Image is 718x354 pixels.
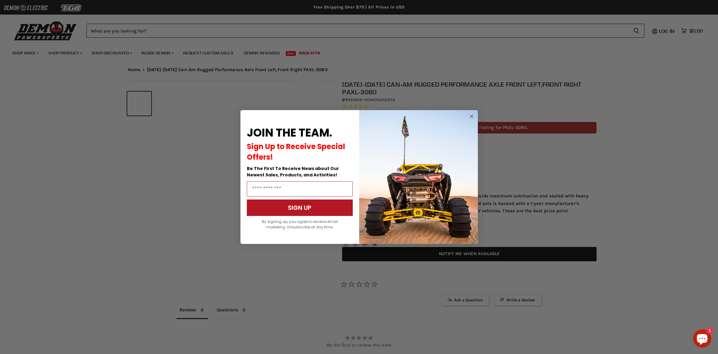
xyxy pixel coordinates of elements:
span: By signing up, you agree to receive email marketing. Unsubscribe at any time. [262,219,338,230]
inbox-online-store-chat: Shopify online store chat [691,329,713,349]
input: Email Address [247,181,353,196]
span: Sign Up to Receive Special Offers! [247,141,345,162]
button: Close dialog [468,113,475,120]
span: Be The First To Receive News about Our Newest Sales, Products, and Activities! [247,165,339,178]
button: SIGN UP [247,200,353,216]
img: a9095488-b6e7-41ba-879d-588abfab540b.jpeg [359,110,478,244]
span: JOIN THE TEAM. [247,125,332,141]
